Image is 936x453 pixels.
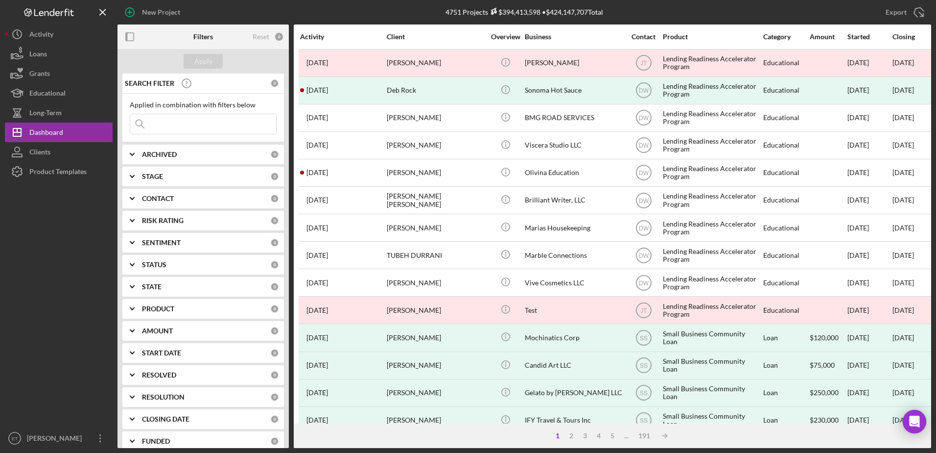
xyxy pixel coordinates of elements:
div: 0 [270,216,279,225]
div: [PERSON_NAME] [PERSON_NAME] [387,187,485,213]
div: 0 [270,150,279,159]
div: Olivina Education [525,160,623,186]
div: [PERSON_NAME] [387,325,485,351]
div: Lending Readiness Accelerator Program [663,187,761,213]
b: SEARCH FILTER [125,79,174,87]
text: SS [639,362,647,369]
time: [DATE] [892,113,914,122]
time: [DATE] [892,196,914,204]
button: Clients [5,142,113,162]
div: Candid Art LLC [525,352,623,378]
time: 2023-04-25 21:25 [306,86,328,94]
time: 2023-03-01 20:08 [306,306,328,314]
div: Educational [763,105,809,131]
div: [DATE] [847,297,891,323]
text: DW [639,115,649,122]
button: Dashboard [5,123,113,142]
div: [PERSON_NAME] [387,380,485,406]
div: Lending Readiness Accelerator Program [663,160,761,186]
div: Applied in combination with filters below [130,101,277,109]
div: [DATE] [847,187,891,213]
div: Small Business Community Loan [663,352,761,378]
div: 191 [633,432,655,440]
div: [PERSON_NAME] [525,50,623,76]
div: [DATE] [847,77,891,103]
a: Educational [5,83,113,103]
time: [DATE] [892,224,914,232]
text: DW [639,252,649,259]
div: [DATE] [892,361,914,369]
div: Sonoma Hot Sauce [525,77,623,103]
div: [DATE] [847,325,891,351]
div: [DATE] [892,389,914,397]
div: [PERSON_NAME] [387,215,485,241]
b: RESOLVED [142,371,176,379]
div: Loans [29,44,47,66]
button: New Project [117,2,190,22]
b: AMOUNT [142,327,173,335]
b: FUNDED [142,437,170,445]
text: DW [639,142,649,149]
div: [DATE] [847,352,891,378]
button: Loans [5,44,113,64]
div: Apply [194,54,212,69]
div: 5 [606,432,619,440]
div: Reset [253,33,269,41]
div: Category [763,33,809,41]
text: ET [12,436,18,441]
div: Loan [763,325,809,351]
div: [DATE] [847,407,891,433]
b: SENTIMENT [142,239,181,247]
a: Product Templates [5,162,113,181]
div: Mochinatics Corp [525,325,623,351]
div: New Project [142,2,180,22]
time: 2023-04-24 02:26 [306,169,328,176]
time: 2023-04-11 22:08 [306,196,328,204]
div: Vive Cosmetics LLC [525,270,623,296]
div: 0 [270,415,279,424]
text: DW [639,170,649,176]
div: [PERSON_NAME] [24,428,88,451]
div: [DATE] [847,380,891,406]
div: Activity [300,33,386,41]
div: 0 [270,349,279,357]
div: [PERSON_NAME] [387,50,485,76]
div: Grants [29,64,50,86]
div: Amount [810,33,846,41]
b: PRODUCT [142,305,174,313]
div: [PERSON_NAME] [387,270,485,296]
div: Clients [29,142,50,164]
div: 0 [270,304,279,313]
time: 2023-04-23 06:13 [306,279,328,287]
time: [DATE] [892,306,914,314]
div: Long-Term [29,103,62,125]
div: [DATE] [847,50,891,76]
div: Gelato by [PERSON_NAME] LLC [525,380,623,406]
b: RISK RATING [142,217,184,225]
div: 3 [578,432,592,440]
div: [DATE] [847,242,891,268]
div: Educational [29,83,66,105]
div: Loan [763,407,809,433]
div: [DATE] [847,160,891,186]
div: Loan [763,352,809,378]
div: [DATE] [847,270,891,296]
div: Marble Connections [525,242,623,268]
div: 0 [270,282,279,291]
b: CLOSING DATE [142,415,189,423]
div: Business [525,33,623,41]
a: Long-Term [5,103,113,123]
div: Contact [625,33,662,41]
div: Lending Readiness Accelerator Program [663,50,761,76]
div: Activity [29,25,53,47]
time: 2023-04-21 08:21 [306,252,328,259]
a: Grants [5,64,113,83]
button: Apply [184,54,223,69]
div: Test [525,297,623,323]
text: SS [639,390,647,397]
b: STATE [142,283,162,291]
div: Viscera Studio LLC [525,132,623,158]
text: JT [640,307,647,314]
div: 0 [270,79,279,88]
div: 0 [270,194,279,203]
